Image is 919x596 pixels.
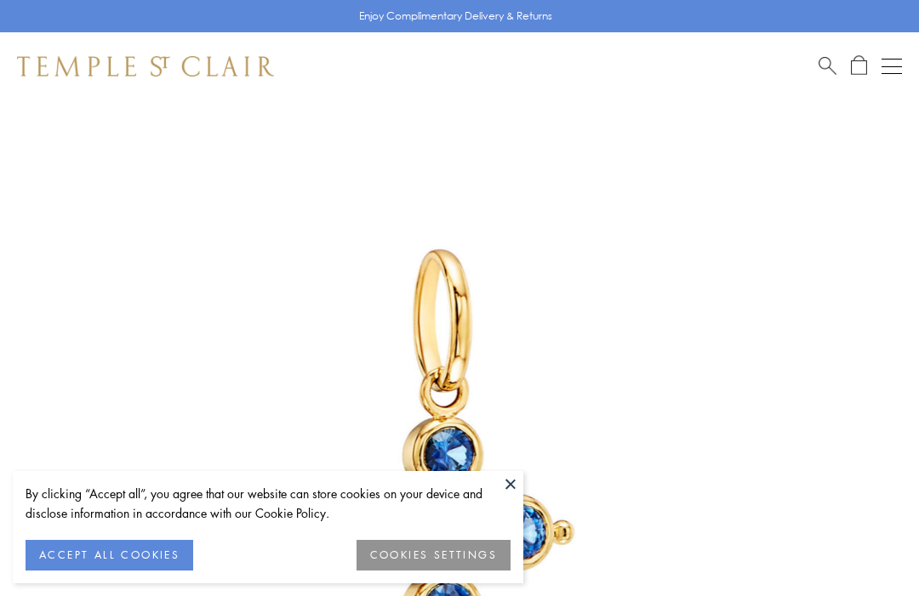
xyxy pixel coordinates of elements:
[26,484,511,523] div: By clicking “Accept all”, you agree that our website can store cookies on your device and disclos...
[819,55,836,77] a: Search
[882,56,902,77] button: Open navigation
[26,540,193,570] button: ACCEPT ALL COOKIES
[17,56,274,77] img: Temple St. Clair
[359,8,552,25] p: Enjoy Complimentary Delivery & Returns
[834,516,902,579] iframe: Gorgias live chat messenger
[357,540,511,570] button: COOKIES SETTINGS
[851,55,867,77] a: Open Shopping Bag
